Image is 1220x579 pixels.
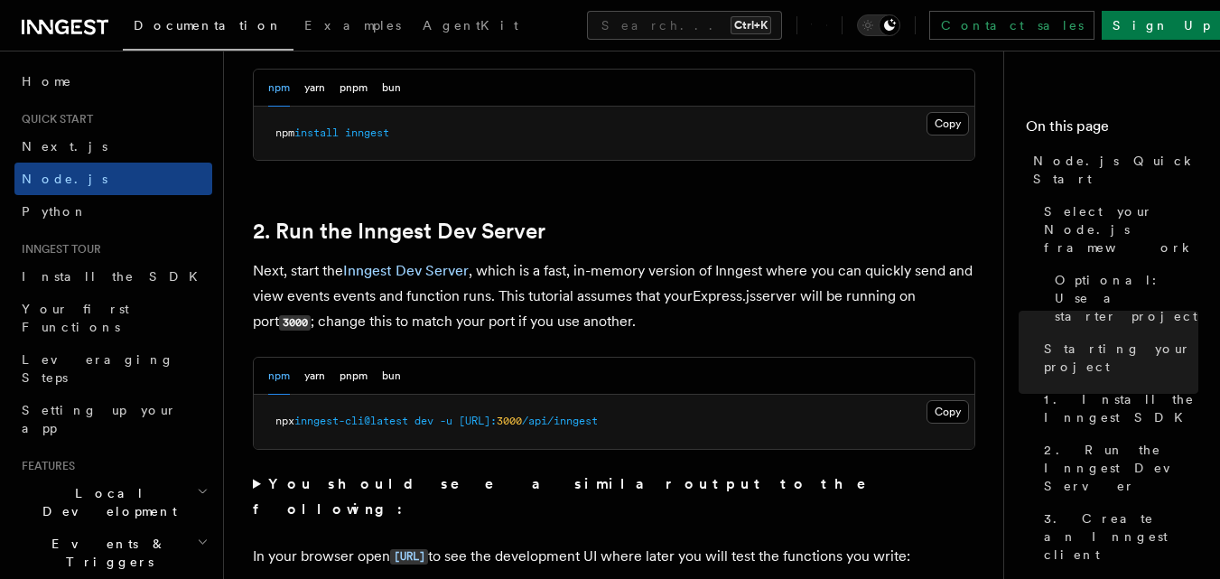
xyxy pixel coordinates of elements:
[412,5,529,49] a: AgentKit
[253,219,545,244] a: 2. Run the Inngest Dev Server
[1037,383,1198,434] a: 1. Install the Inngest SDK
[279,315,311,331] code: 3000
[14,477,212,528] button: Local Development
[1044,340,1198,376] span: Starting your project
[14,535,197,571] span: Events & Triggers
[22,72,72,90] span: Home
[1037,195,1198,264] a: Select your Node.js framework
[22,302,129,334] span: Your first Functions
[304,70,325,107] button: yarn
[1026,116,1198,145] h4: On this page
[14,260,212,293] a: Install the SDK
[14,528,212,578] button: Events & Triggers
[14,163,212,195] a: Node.js
[14,394,212,444] a: Setting up your app
[253,472,975,522] summary: You should see a similar output to the following:
[293,5,412,49] a: Examples
[22,352,174,385] span: Leveraging Steps
[14,484,197,520] span: Local Development
[14,343,212,394] a: Leveraging Steps
[1037,332,1198,383] a: Starting your project
[275,415,294,427] span: npx
[268,358,290,395] button: npm
[22,139,107,154] span: Next.js
[343,262,469,279] a: Inngest Dev Server
[927,112,969,135] button: Copy
[497,415,522,427] span: 3000
[340,70,368,107] button: pnpm
[1026,145,1198,195] a: Node.js Quick Start
[22,269,209,284] span: Install the SDK
[587,11,782,40] button: Search...Ctrl+K
[927,400,969,424] button: Copy
[294,126,339,139] span: install
[304,18,401,33] span: Examples
[1044,441,1198,495] span: 2. Run the Inngest Dev Server
[345,126,389,139] span: inngest
[123,5,293,51] a: Documentation
[929,11,1094,40] a: Contact sales
[304,358,325,395] button: yarn
[294,415,408,427] span: inngest-cli@latest
[14,195,212,228] a: Python
[414,415,433,427] span: dev
[1037,434,1198,502] a: 2. Run the Inngest Dev Server
[382,358,401,395] button: bun
[14,242,101,257] span: Inngest tour
[22,204,88,219] span: Python
[390,547,428,565] a: [URL]
[22,172,107,186] span: Node.js
[382,70,401,107] button: bun
[340,358,368,395] button: pnpm
[1037,502,1198,571] a: 3. Create an Inngest client
[423,18,518,33] span: AgentKit
[134,18,283,33] span: Documentation
[14,112,93,126] span: Quick start
[390,549,428,565] code: [URL]
[459,415,497,427] span: [URL]:
[440,415,452,427] span: -u
[1055,271,1198,325] span: Optional: Use a starter project
[1044,390,1198,426] span: 1. Install the Inngest SDK
[253,258,975,335] p: Next, start the , which is a fast, in-memory version of Inngest where you can quickly send and vi...
[857,14,900,36] button: Toggle dark mode
[14,459,75,473] span: Features
[14,130,212,163] a: Next.js
[268,70,290,107] button: npm
[14,293,212,343] a: Your first Functions
[14,65,212,98] a: Home
[731,16,771,34] kbd: Ctrl+K
[1033,152,1198,188] span: Node.js Quick Start
[1044,202,1198,257] span: Select your Node.js framework
[253,475,891,518] strong: You should see a similar output to the following:
[1048,264,1198,332] a: Optional: Use a starter project
[275,126,294,139] span: npm
[1044,509,1198,564] span: 3. Create an Inngest client
[22,403,177,435] span: Setting up your app
[522,415,598,427] span: /api/inngest
[253,544,975,570] p: In your browser open to see the development UI where later you will test the functions you write:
